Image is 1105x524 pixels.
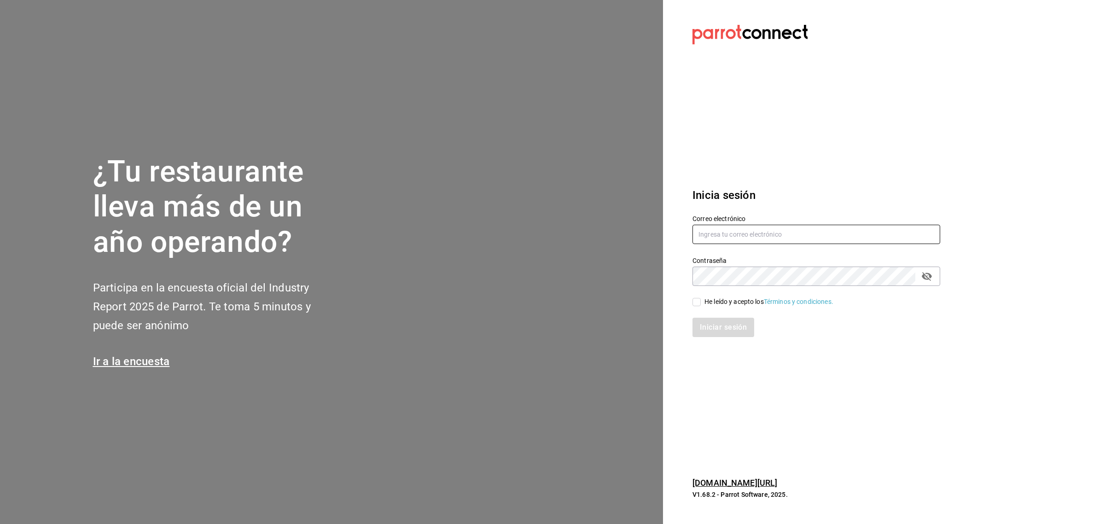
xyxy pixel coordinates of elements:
h3: Inicia sesión [692,187,940,204]
button: passwordField [919,268,935,284]
input: Ingresa tu correo electrónico [692,225,940,244]
a: Términos y condiciones. [764,298,833,305]
h1: ¿Tu restaurante lleva más de un año operando? [93,154,342,260]
div: He leído y acepto los [704,297,833,307]
h2: Participa en la encuesta oficial del Industry Report 2025 de Parrot. Te toma 5 minutos y puede se... [93,279,342,335]
a: Ir a la encuesta [93,355,170,368]
label: Correo electrónico [692,215,940,221]
p: V1.68.2 - Parrot Software, 2025. [692,490,940,499]
a: [DOMAIN_NAME][URL] [692,478,777,488]
label: Contraseña [692,257,940,263]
